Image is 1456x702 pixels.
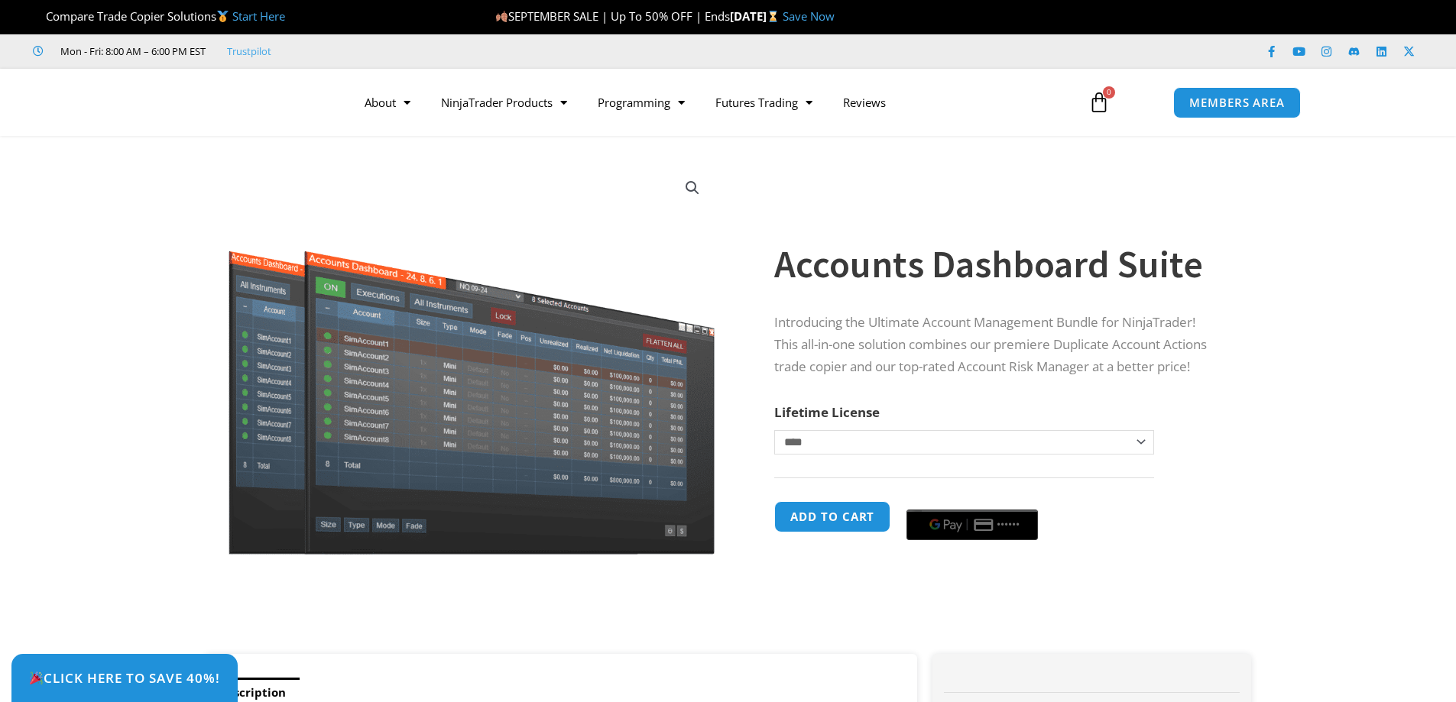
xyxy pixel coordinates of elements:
[57,42,206,60] span: Mon - Fri: 8:00 AM – 6:00 PM EST
[1189,97,1285,108] span: MEMBERS AREA
[11,654,238,702] a: 🎉Click Here to save 40%!
[227,42,271,60] a: Trustpilot
[767,11,779,22] img: ⌛
[496,11,507,22] img: 🍂
[1103,86,1115,99] span: 0
[1065,80,1133,125] a: 0
[349,85,426,120] a: About
[774,403,880,421] label: Lifetime License
[33,8,285,24] span: Compare Trade Copier Solutions
[29,671,220,684] span: Click Here to save 40%!
[774,312,1221,378] p: Introducing the Ultimate Account Management Bundle for NinjaTrader! This all-in-one solution comb...
[997,519,1020,530] text: ••••••
[30,671,43,684] img: 🎉
[1173,87,1301,118] a: MEMBERS AREA
[774,238,1221,291] h1: Accounts Dashboard Suite
[730,8,783,24] strong: [DATE]
[582,85,700,120] a: Programming
[774,501,890,532] button: Add to cart
[155,75,319,130] img: LogoAI | Affordable Indicators – NinjaTrader
[783,8,835,24] a: Save Now
[34,11,45,22] img: 🏆
[906,510,1038,540] button: Buy with GPay
[226,163,718,555] img: Screenshot 2024-08-26 155710eeeee
[495,8,730,24] span: SEPTEMBER SALE | Up To 50% OFF | Ends
[828,85,901,120] a: Reviews
[349,85,1071,120] nav: Menu
[700,85,828,120] a: Futures Trading
[426,85,582,120] a: NinjaTrader Products
[217,11,229,22] img: 🥇
[679,174,706,202] a: View full-screen image gallery
[232,8,285,24] a: Start Here
[903,499,1041,500] iframe: Secure payment input frame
